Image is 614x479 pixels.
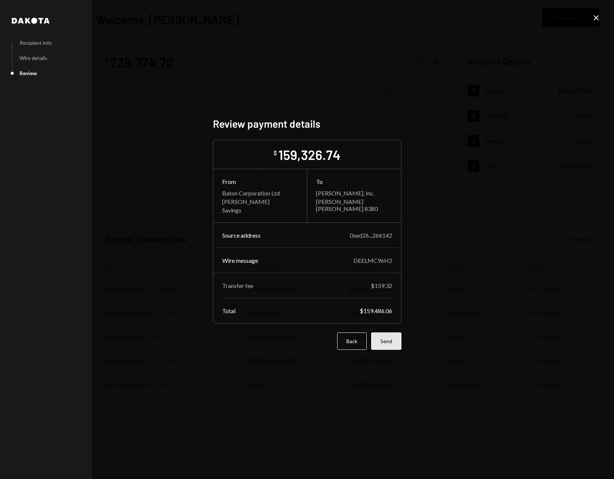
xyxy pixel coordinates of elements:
div: Savings [222,207,298,214]
div: 159,326.74 [278,146,340,163]
div: Review [20,70,37,76]
div: Total [222,307,235,314]
div: Transfer fee [222,282,253,289]
div: To [316,178,392,185]
div: Source address [222,232,261,239]
div: [PERSON_NAME] [PERSON_NAME] 8380 [316,198,392,212]
div: $159,486.06 [360,307,392,314]
div: [PERSON_NAME] [222,198,298,205]
div: Wire details [20,55,47,61]
div: Wire message [222,257,258,264]
div: $159.32 [371,282,392,289]
button: Send [371,332,401,350]
div: Recipient info [20,40,52,46]
h2: Review payment details [213,117,401,131]
button: Back [337,332,367,350]
div: 0xed26...266142 [350,232,392,239]
div: From [222,178,298,185]
div: [PERSON_NAME], Inc. [316,190,392,197]
div: $ [274,149,277,157]
div: DEELMC96H2 [353,257,392,264]
div: Baton Corporation Ltd [222,190,298,197]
